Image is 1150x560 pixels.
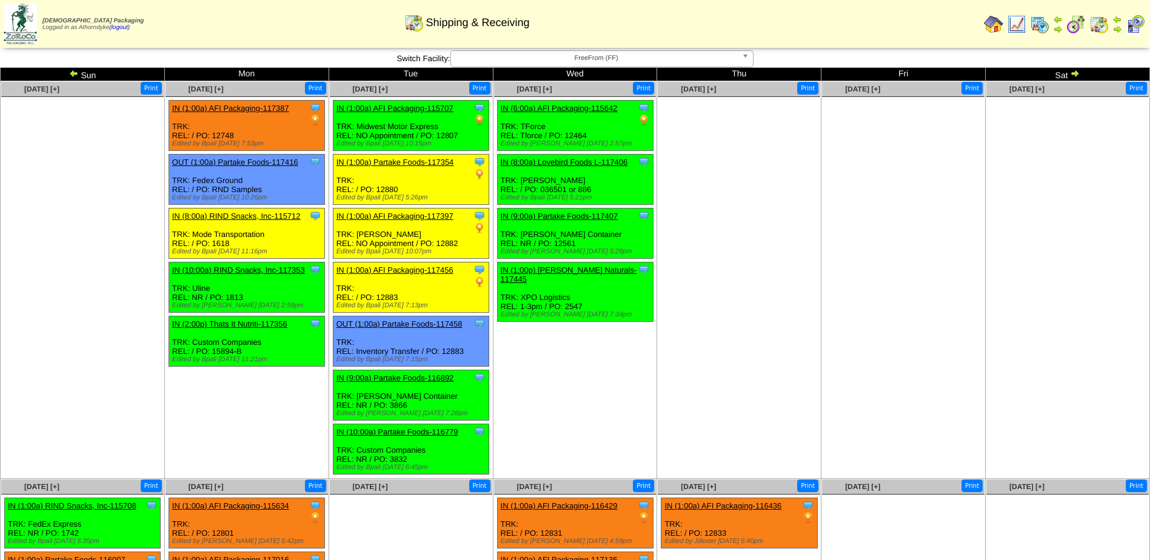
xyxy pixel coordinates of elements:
div: TRK: Custom Companies REL: / PO: 15894-B [169,316,324,367]
a: [DATE] [+] [24,482,59,491]
img: Tooltip [309,102,321,114]
a: IN (1:00a) Partake Foods-117354 [336,158,454,167]
div: TRK: REL: / PO: 12831 [497,498,653,548]
div: Edited by [PERSON_NAME] [DATE] 7:34pm [501,311,653,318]
a: IN (1:00a) AFI Packaging-117397 [336,212,453,221]
img: PO [638,114,650,126]
div: TRK: XPO Logistics REL: 1-3pm / PO: 2547 [497,262,653,322]
span: [DATE] [+] [845,482,880,491]
a: [DATE] [+] [1009,85,1045,93]
div: TRK: [PERSON_NAME] REL: NO Appointment / PO: 12882 [333,208,489,259]
div: TRK: Mode Transportation REL: / PO: 1618 [169,208,324,259]
a: [DATE] [+] [516,85,552,93]
div: TRK: REL: / PO: 12801 [169,498,324,548]
div: TRK: REL: Inventory Transfer / PO: 12883 [333,316,489,367]
div: Edited by Bpali [DATE] 11:16pm [172,248,324,255]
button: Print [141,479,162,492]
a: IN (6:00a) AFI Packaging-115642 [501,104,618,113]
div: Edited by [PERSON_NAME] [DATE] 2:57pm [501,140,653,147]
img: Tooltip [473,264,486,276]
button: Print [1126,479,1147,492]
img: calendarcustomer.gif [1126,15,1145,34]
button: Print [141,82,162,95]
a: [DATE] [+] [1009,482,1045,491]
div: Edited by [PERSON_NAME] [DATE] 5:28pm [501,248,653,255]
img: Tooltip [638,102,650,114]
a: IN (1:00a) AFI Packaging-117387 [172,104,289,113]
div: Edited by Bpali [DATE] 5:26pm [336,194,489,201]
span: Logged in as Athorndyke [42,18,144,31]
a: IN (8:00a) RIND Snacks, Inc-115712 [172,212,301,221]
a: IN (1:00a) AFI Packaging-115707 [336,104,453,113]
a: [DATE] [+] [24,85,59,93]
a: IN (10:00a) Partake Foods-116779 [336,427,458,436]
img: Tooltip [473,425,486,438]
a: IN (1:00a) AFI Packaging-116436 [664,501,781,510]
img: Tooltip [473,210,486,222]
span: [DATE] [+] [189,85,224,93]
button: Print [961,82,983,95]
td: Mon [164,68,329,81]
img: Tooltip [145,499,158,512]
img: PO [638,512,650,524]
img: Tooltip [473,156,486,168]
td: Thu [657,68,821,81]
img: PO [473,114,486,126]
button: Print [1126,82,1147,95]
a: IN (10:00a) RIND Snacks, Inc-117353 [172,265,305,275]
a: [DATE] [+] [353,482,388,491]
img: PO [309,512,321,524]
a: [DATE] [+] [681,482,716,491]
img: arrowleft.gif [69,68,79,78]
img: Tooltip [473,102,486,114]
button: Print [305,479,326,492]
img: zoroco-logo-small.webp [4,4,37,44]
a: IN (1:00a) RIND Snacks, Inc-115708 [8,501,136,510]
div: TRK: Custom Companies REL: NR / PO: 3832 [333,424,489,475]
a: (logout) [109,24,130,31]
a: IN (2:00p) Thats It Nutriti-117356 [172,319,287,328]
img: Tooltip [309,264,321,276]
td: Sat [986,68,1150,81]
img: calendarprod.gif [1030,15,1049,34]
div: TRK: REL: / PO: 12880 [333,155,489,205]
img: Tooltip [638,210,650,222]
td: Wed [493,68,657,81]
button: Print [305,82,326,95]
a: IN (1:00p) [PERSON_NAME] Naturals-117445 [501,265,637,284]
img: Tooltip [309,156,321,168]
img: PO [473,276,486,288]
img: PO [473,222,486,234]
img: Tooltip [309,210,321,222]
img: Tooltip [802,499,814,512]
div: TRK: REL: / PO: 12833 [661,498,817,548]
a: IN (9:00a) Partake Foods-117407 [501,212,618,221]
div: Edited by Bpali [DATE] 10:15pm [336,140,489,147]
img: calendarinout.gif [1089,15,1109,34]
span: [DEMOGRAPHIC_DATA] Packaging [42,18,144,24]
button: Print [961,479,983,492]
div: TRK: [PERSON_NAME] REL: / PO: 036501 or 886 [497,155,653,205]
div: TRK: TForce REL: Tforce / PO: 12464 [497,101,653,151]
span: [DATE] [+] [845,85,880,93]
button: Print [633,82,654,95]
div: Edited by Bpali [DATE] 7:13pm [336,302,489,309]
div: Edited by [PERSON_NAME] [DATE] 5:42pm [172,538,324,545]
a: IN (1:00a) AFI Packaging-116429 [501,501,618,510]
div: Edited by Bpali [DATE] 7:53pm [172,140,324,147]
a: [DATE] [+] [681,85,716,93]
div: Edited by Bpali [DATE] 11:21pm [172,356,324,363]
div: Edited by Jdexter [DATE] 5:40pm [664,538,817,545]
div: Edited by Bpali [DATE] 5:35pm [8,538,160,545]
img: PO [309,114,321,126]
div: Edited by Bpali [DATE] 10:07pm [336,248,489,255]
div: Edited by Bpali [DATE] 10:26pm [172,194,324,201]
div: TRK: [PERSON_NAME] Container REL: NR / PO: 3866 [333,370,489,421]
img: Tooltip [309,318,321,330]
div: TRK: [PERSON_NAME] Container REL: NR / PO: 12561 [497,208,653,259]
a: [DATE] [+] [189,482,224,491]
